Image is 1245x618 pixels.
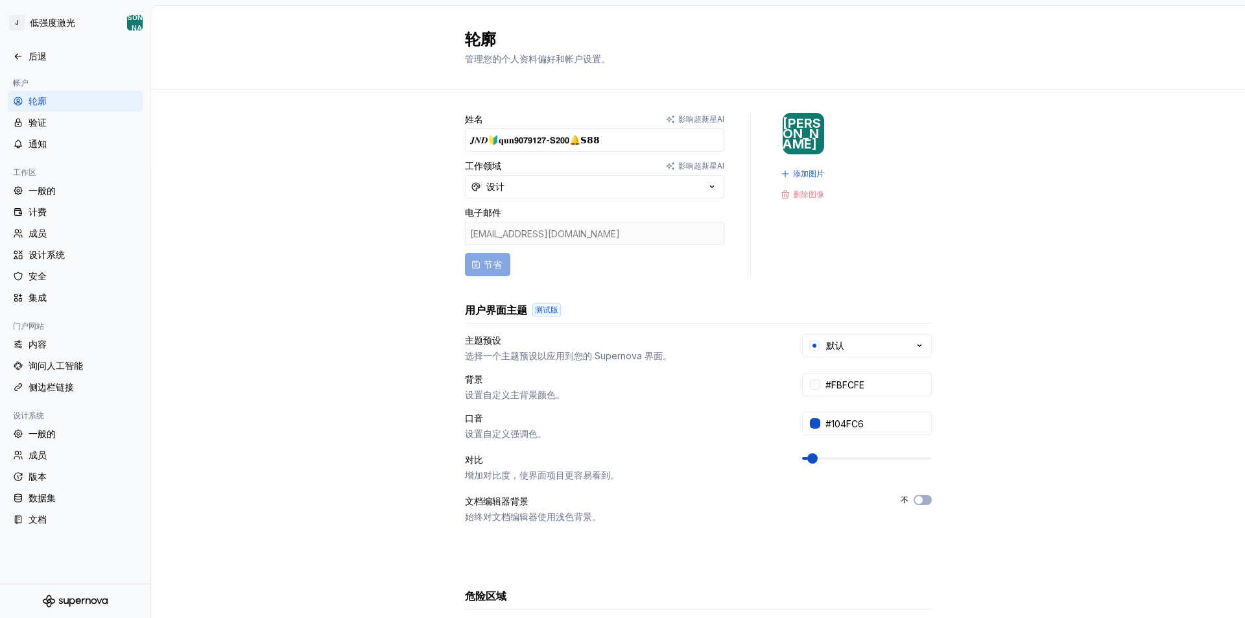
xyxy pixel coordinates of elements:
font: 增加对比度，使界面项目更容易看到。 [465,469,619,481]
font: 管理您的个人资料偏好和帐户设置。 [465,53,610,64]
font: 询问人工智能 [29,360,83,371]
font: 一般的 [29,428,56,439]
a: 集成 [8,287,143,308]
font: 数据集 [29,492,56,503]
a: 成员 [8,223,143,244]
font: 口音 [465,412,483,423]
font: 不 [901,495,908,505]
font: 对比 [465,454,483,465]
font: 成员 [29,228,47,239]
a: 内容 [8,334,143,355]
font: 文档编辑器背景 [465,495,528,506]
font: 轮廓 [29,95,47,106]
a: 成员 [8,445,143,466]
font: 影响超新星AI [678,161,724,171]
font: 后退 [29,51,47,62]
font: 工作区 [13,167,36,177]
a: 版本 [8,466,143,487]
font: 姓名 [465,113,483,125]
font: J [15,19,19,26]
font: 设计 [486,181,504,192]
font: 选择一个主题预设以应用到您的 Supernova 界面。 [465,350,672,361]
font: 验证 [29,117,47,128]
font: 计费 [29,206,47,217]
a: 安全 [8,266,143,287]
a: 设计系统 [8,244,143,265]
font: 主题预设 [465,335,501,346]
a: 计费 [8,202,143,222]
a: 询问人工智能 [8,355,143,376]
font: 背景 [465,374,483,385]
a: 文档 [8,509,143,530]
font: 工作领域 [465,160,501,171]
font: 设计系统 [13,410,44,420]
button: J低强度激光[PERSON_NAME] [3,8,148,37]
font: 设置自定义主背景颜色。 [465,389,565,400]
font: 侧边栏链接 [29,381,74,392]
input: #FFFFFF [820,373,932,396]
font: 设计系统 [29,249,65,260]
font: 危险区域 [465,589,506,602]
a: 数据集 [8,488,143,508]
font: 版本 [29,471,47,482]
font: 设置自定义强调色。 [465,428,547,439]
a: 后退 [8,46,143,67]
a: 一般的 [8,423,143,444]
a: 通知 [8,134,143,154]
font: 通知 [29,138,47,149]
font: 电子邮件 [465,207,501,218]
font: 帐户 [13,78,29,88]
font: 默认 [826,340,844,351]
font: 文档 [29,514,47,525]
a: 侧边栏链接 [8,377,143,398]
font: 内容 [29,339,47,350]
font: 用户界面主题 [465,303,527,316]
font: 测试版 [535,305,558,315]
font: 添加图片 [793,169,824,178]
button: 添加图片 [777,165,830,183]
input: #104FC6 [820,412,932,435]
font: 成员 [29,449,47,460]
a: 一般的 [8,180,143,201]
a: 轮廓 [8,91,143,112]
font: 低强度激光 [30,17,75,28]
a: 验证 [8,112,143,133]
font: [PERSON_NAME] [783,115,821,152]
button: 默认 [802,334,932,357]
svg: 超新星标志 [43,595,108,608]
font: 安全 [29,270,47,281]
font: 影响超新星AI [678,114,724,124]
font: 门户网站 [13,321,44,331]
font: 一般的 [29,185,56,196]
font: 集成 [29,292,47,303]
font: 轮廓 [465,30,496,49]
font: 始终对文档编辑器使用浅色背景。 [465,511,601,522]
